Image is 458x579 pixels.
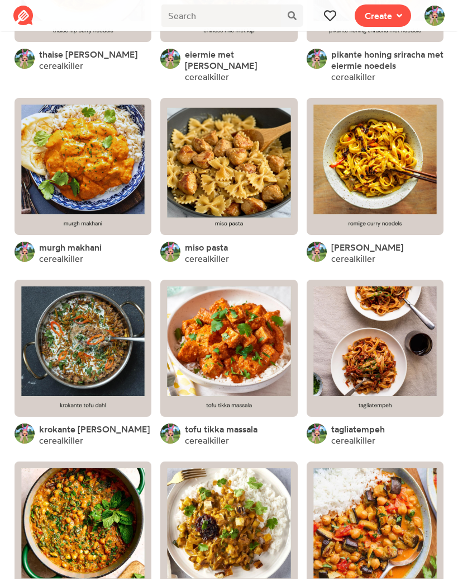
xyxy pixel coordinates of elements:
a: cerealkiller [331,71,375,82]
a: pikante honing sriracha met eiermie noedels [331,49,443,71]
img: User's avatar [160,242,180,262]
a: murgh makhani [39,242,102,253]
img: User's avatar [307,49,327,69]
a: cerealkiller [39,435,83,446]
a: cerealkiller [331,253,375,264]
a: tagliatempeh [331,423,385,435]
span: Create [365,9,392,22]
a: cerealkiller [39,253,83,264]
a: cerealkiller [185,253,229,264]
a: cerealkiller [185,435,229,446]
a: [PERSON_NAME] [331,242,403,253]
button: Create [355,4,411,27]
a: krokante [PERSON_NAME] [39,423,150,435]
img: User's avatar [15,242,35,262]
a: tofu tikka massala [185,423,257,435]
img: User's avatar [160,423,180,444]
input: Search [161,4,280,27]
img: Reciplate [13,6,34,26]
img: User's avatar [160,49,180,69]
a: eiermie met [PERSON_NAME] [185,49,297,71]
a: cerealkiller [185,71,229,82]
img: User's avatar [15,49,35,69]
img: User's avatar [307,423,327,444]
span: eiermie met [PERSON_NAME] [185,49,257,71]
a: thaise [PERSON_NAME] [39,49,137,60]
img: User's avatar [307,242,327,262]
img: User's avatar [15,423,35,444]
a: miso pasta [185,242,228,253]
img: User's avatar [424,6,445,26]
a: cerealkiller [331,435,375,446]
a: cerealkiller [39,60,83,71]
